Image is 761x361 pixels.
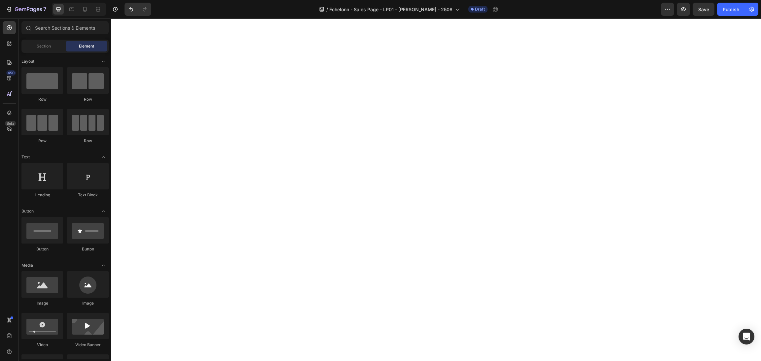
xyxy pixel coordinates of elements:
[329,6,453,13] span: Echelonn - Sales Page - LP01 - [PERSON_NAME] - 2508
[3,3,49,16] button: 7
[79,43,94,49] span: Element
[67,96,109,102] div: Row
[698,7,709,12] span: Save
[21,208,34,214] span: Button
[67,300,109,306] div: Image
[67,138,109,144] div: Row
[21,246,63,252] div: Button
[326,6,328,13] span: /
[21,300,63,306] div: Image
[21,154,30,160] span: Text
[693,3,714,16] button: Save
[21,192,63,198] div: Heading
[98,260,109,271] span: Toggle open
[67,342,109,348] div: Video Banner
[5,121,16,126] div: Beta
[111,18,761,361] iframe: Design area
[21,138,63,144] div: Row
[21,342,63,348] div: Video
[98,206,109,216] span: Toggle open
[21,96,63,102] div: Row
[6,70,16,76] div: 450
[739,329,754,345] div: Open Intercom Messenger
[21,21,109,34] input: Search Sections & Elements
[475,6,485,12] span: Draft
[125,3,151,16] div: Undo/Redo
[98,56,109,67] span: Toggle open
[43,5,46,13] p: 7
[37,43,51,49] span: Section
[21,262,33,268] span: Media
[98,152,109,162] span: Toggle open
[67,192,109,198] div: Text Block
[717,3,745,16] button: Publish
[723,6,739,13] div: Publish
[67,246,109,252] div: Button
[21,58,34,64] span: Layout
